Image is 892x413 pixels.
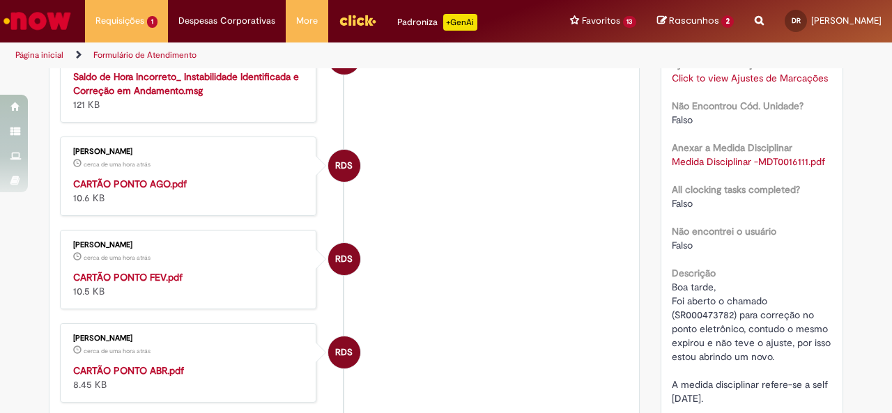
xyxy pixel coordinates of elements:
p: +GenAi [443,14,477,31]
a: Click to view Ajustes de Marcações [672,72,828,84]
ul: Trilhas de página [10,42,584,68]
div: Raquel De Souza [328,150,360,182]
a: Rascunhos [657,15,734,28]
a: Saldo de Hora Incorreto_ Instabilidade Identificada e Correção em Andamento.msg [73,70,299,97]
a: Formulário de Atendimento [93,49,197,61]
span: cerca de uma hora atrás [84,160,151,169]
span: Falso [672,239,693,251]
b: Não encontrei o usuário [672,225,776,237]
div: Raquel De Souza [328,336,360,368]
span: DR [792,16,801,25]
b: Não Encontrou Cód. Unidade? [672,100,803,112]
a: CARTÃO PONTO AGO.pdf [73,178,187,190]
span: RDS [335,149,353,182]
span: Despesas Corporativas [178,14,275,28]
a: CARTÃO PONTO FEV.pdf [73,271,183,283]
time: 29/08/2025 13:01:20 [84,160,151,169]
time: 29/08/2025 13:01:20 [84,254,151,262]
span: Requisições [95,14,144,28]
time: 29/08/2025 13:01:20 [84,347,151,355]
span: RDS [335,242,353,276]
div: 121 KB [73,70,305,111]
div: Raquel De Souza [328,243,360,275]
span: 13 [623,16,637,28]
div: 10.5 KB [73,270,305,298]
div: 10.6 KB [73,177,305,205]
span: Rascunhos [669,14,719,27]
span: 1 [147,16,157,28]
div: [PERSON_NAME] [73,241,305,249]
b: All clocking tasks completed? [672,183,800,196]
b: Descrição [672,267,716,279]
span: [PERSON_NAME] [811,15,882,26]
a: Página inicial [15,49,63,61]
span: Falso [672,114,693,126]
img: ServiceNow [1,7,73,35]
img: click_logo_yellow_360x200.png [339,10,376,31]
a: Download de Medida Disciplinar -MDT0016111.pdf [672,155,825,168]
span: Falso [672,197,693,210]
div: 8.45 KB [73,364,305,391]
span: cerca de uma hora atrás [84,254,151,262]
span: RDS [335,336,353,369]
b: Ajustes de Marcações [672,58,769,70]
b: Anexar a Medida Disciplinar [672,141,792,154]
span: cerca de uma hora atrás [84,347,151,355]
span: Favoritos [582,14,620,28]
div: [PERSON_NAME] [73,334,305,343]
span: More [296,14,318,28]
div: Padroniza [397,14,477,31]
a: CARTÃO PONTO ABR.pdf [73,364,184,377]
span: 2 [721,15,734,28]
div: [PERSON_NAME] [73,148,305,156]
